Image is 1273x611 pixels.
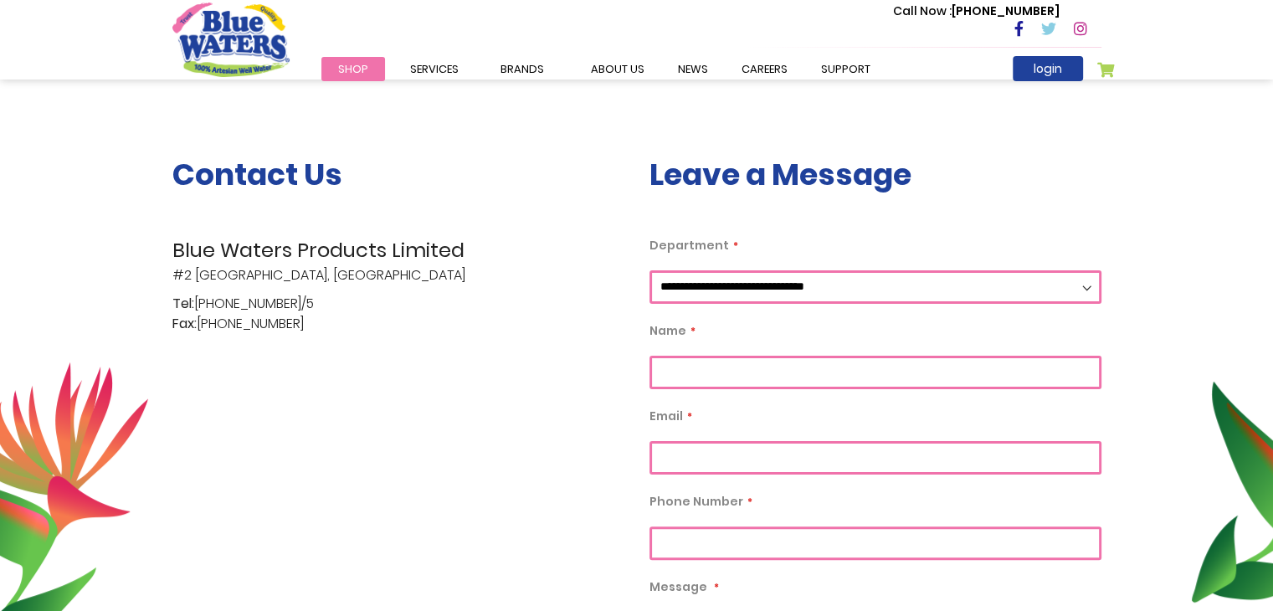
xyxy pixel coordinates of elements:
a: about us [574,57,661,81]
span: Shop [338,61,368,77]
a: store logo [172,3,290,76]
span: Blue Waters Products Limited [172,235,624,265]
span: Call Now : [893,3,952,19]
a: careers [725,57,804,81]
span: Brands [500,61,544,77]
h3: Leave a Message [649,157,1101,193]
span: Message [649,578,707,595]
p: #2 [GEOGRAPHIC_DATA], [GEOGRAPHIC_DATA] [172,235,624,285]
a: login [1013,56,1083,81]
p: [PHONE_NUMBER]/5 [PHONE_NUMBER] [172,294,624,334]
span: Phone Number [649,493,743,510]
a: support [804,57,887,81]
h3: Contact Us [172,157,624,193]
span: Services [410,61,459,77]
span: Tel: [172,294,194,314]
a: News [661,57,725,81]
span: Email [649,408,683,424]
span: Fax: [172,314,197,334]
p: [PHONE_NUMBER] [893,3,1060,20]
span: Name [649,322,686,339]
span: Department [649,237,729,254]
